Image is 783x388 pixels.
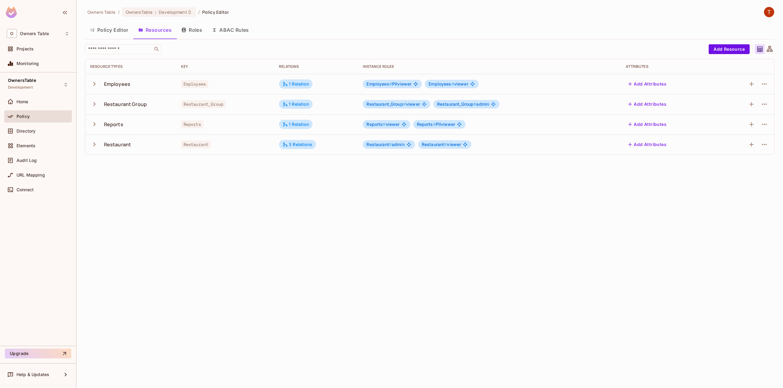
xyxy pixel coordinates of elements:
span: Restaurant [422,142,447,147]
span: Restaurant [181,141,211,148]
li: / [118,9,120,15]
span: the active workspace [87,9,116,15]
span: Policy [17,114,30,119]
span: Monitoring [17,61,39,66]
span: Projects [17,46,34,51]
div: 1 Relation [283,81,309,87]
span: # [403,101,406,107]
span: Employees [181,80,208,88]
button: Add Attributes [626,140,669,149]
img: TableSteaks Development [764,7,774,17]
span: Help & Updates [17,372,49,377]
span: Employees [429,81,454,86]
span: Development [8,85,33,90]
span: # [389,81,392,86]
span: Reports [417,122,436,127]
button: Add Attributes [626,119,669,129]
span: Restaurant_Group [437,101,477,107]
div: 1 Relation [283,122,309,127]
span: Elements [17,143,35,148]
span: viewer [429,82,468,86]
button: Policy Editor [85,22,133,38]
span: # [433,122,436,127]
span: # [451,81,454,86]
span: PIIviewer [417,122,455,127]
span: viewer [366,102,420,107]
span: Audit Log [17,158,37,163]
span: viewer [366,122,399,127]
button: Roles [176,22,207,38]
button: Add Resource [709,44,750,54]
span: Policy Editor [202,9,229,15]
div: Reports [104,121,123,128]
span: OwnersTable [8,78,36,83]
span: Connect [17,187,34,192]
div: Relations [279,64,353,69]
span: # [383,122,385,127]
button: Add Attributes [626,99,669,109]
span: admin [437,102,489,107]
span: Restaurant_Group [181,100,226,108]
button: Resources [133,22,176,38]
span: O [7,29,17,38]
span: Directory [17,129,35,134]
img: SReyMgAAAABJRU5ErkJggg== [6,7,17,18]
span: URL Mapping [17,173,45,178]
span: Workspace: Owners Table [20,31,49,36]
button: ABAC Rules [207,22,254,38]
div: Restaurant [104,141,131,148]
div: Restaurant Group [104,101,147,108]
span: Restaurant_Group [366,101,406,107]
span: PIIviewer [366,82,411,86]
span: Development [159,9,187,15]
span: OwnersTable [126,9,152,15]
div: Resource Types [90,64,171,69]
span: admin [366,142,404,147]
div: 3 Relations [283,142,312,147]
button: Upgrade [5,349,71,358]
span: Employees [366,81,392,86]
div: Key [181,64,269,69]
span: # [444,142,447,147]
span: : [154,10,157,15]
button: Add Attributes [626,79,669,89]
div: Instance roles [363,64,616,69]
span: # [389,142,392,147]
span: Restaurant [366,142,392,147]
div: Employees [104,81,130,87]
div: 1 Relation [283,101,309,107]
li: / [198,9,200,15]
span: # [473,101,476,107]
span: viewer [422,142,461,147]
span: Reports [181,120,203,128]
span: Reports [366,122,385,127]
span: Home [17,99,28,104]
div: Attributes [626,64,711,69]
